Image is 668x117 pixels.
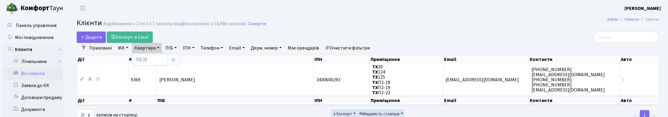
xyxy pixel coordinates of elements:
th: Приміщення [370,55,443,64]
span: Панель управління [16,22,57,29]
th: Контакти [529,55,620,64]
th: ПІБ [157,96,314,105]
button: Переключити навігацію [75,3,90,13]
b: Комфорт [20,3,49,13]
span: Мої повідомлення [15,34,54,41]
th: Приміщення [370,96,443,105]
a: Admin [607,16,618,22]
span: - [623,76,624,83]
span: 20 124 125 П2-18 П2-19 П2-22 [372,64,390,96]
span: Додати [81,34,102,40]
a: Квартира [132,43,162,53]
th: Email [443,55,529,64]
span: [PHONE_NUMBER] [EMAIL_ADDRESS][DOMAIN_NAME] [PHONE_NUMBER] [PHONE_NUMBER] [EMAIL_ADDRESS][DOMAIN_... [532,66,605,93]
a: Приховані [87,43,114,53]
b: ТХ [372,84,378,91]
th: Авто [620,96,659,105]
input: Пошук... [594,31,659,43]
a: Email [227,43,247,53]
a: Документи [3,103,63,115]
th: ІПН [314,55,370,64]
span: [PERSON_NAME] [159,76,195,83]
th: ІПН [314,96,370,105]
th: ПІБ [157,55,314,64]
th: Контакти [529,96,620,105]
a: Має орендарів [285,43,321,53]
th: # [128,55,157,64]
a: ЖК [115,43,131,53]
a: Всі клієнти [3,67,63,79]
img: logo.png [6,2,18,14]
a: Лічильники [7,55,63,67]
b: ТХ [372,89,378,96]
span: Клієнти [77,18,102,28]
th: Дії [77,96,128,105]
span: [EMAIL_ADDRESS][DOMAIN_NAME] [446,76,519,83]
a: Клієнти [3,43,63,55]
span: Видимість стовпців [359,111,400,117]
a: Заявки до КК [3,79,63,91]
th: Дії [77,55,128,64]
b: ТХ [372,79,378,86]
span: Таун [20,3,63,13]
a: Клієнти [625,16,639,22]
th: # [128,96,157,105]
a: Додати [77,31,106,43]
span: 3430600293 [316,76,340,83]
li: Список [639,16,659,23]
a: Держ. номер [248,43,284,53]
a: Мої повідомлення [3,31,63,43]
b: ТХ [372,64,378,70]
a: Скинути [248,21,266,27]
a: Договори продажу [3,91,63,103]
th: Авто [620,55,659,64]
nav: breadcrumb [598,13,668,26]
a: [PERSON_NAME] [624,5,661,12]
a: Телефон [198,43,225,53]
b: ТХ [372,74,378,81]
span: Експорт [332,111,352,117]
a: Експорт в Excel [107,31,153,43]
span: 9369 [131,76,140,83]
a: ІПН [180,43,197,53]
div: Відображено з 1 по 1 з 1 записів (відфільтровано з 14,986 записів). [103,21,247,27]
th: Email [443,96,529,105]
a: Панель управління [3,19,63,31]
b: ТХ [372,69,378,75]
a: Очистити фільтри [323,43,372,53]
a: ПІБ [163,43,179,53]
